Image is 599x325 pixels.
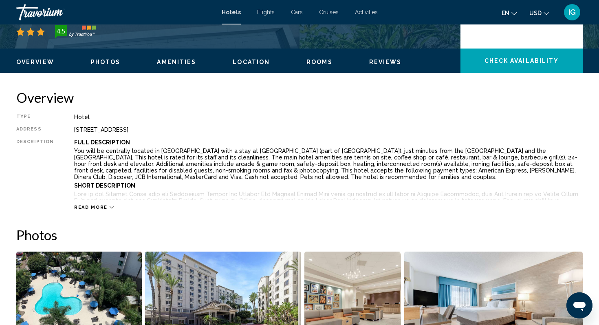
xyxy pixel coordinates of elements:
[355,9,378,15] a: Activities
[74,126,583,133] div: [STREET_ADDRESS]
[529,7,549,19] button: Change currency
[74,205,108,210] span: Read more
[291,9,303,15] a: Cars
[16,139,54,200] div: Description
[16,126,54,133] div: Address
[53,26,69,36] div: 4.5
[157,59,196,65] span: Amenities
[74,139,130,146] b: Full Description
[502,10,509,16] span: en
[566,292,592,318] iframe: Button to launch messaging window
[562,4,583,21] button: User Menu
[16,58,54,66] button: Overview
[16,89,583,106] h2: Overview
[74,148,583,180] p: You will be centrally located in [GEOGRAPHIC_DATA] with a stay at [GEOGRAPHIC_DATA] (part of [GEO...
[74,182,135,189] b: Short Description
[306,59,333,65] span: Rooms
[157,58,196,66] button: Amenities
[233,58,270,66] button: Location
[484,58,559,64] span: Check Availability
[222,9,241,15] a: Hotels
[306,58,333,66] button: Rooms
[16,114,54,120] div: Type
[460,49,583,73] button: Check Availability
[91,58,121,66] button: Photos
[369,58,402,66] button: Reviews
[319,9,339,15] a: Cruises
[233,59,270,65] span: Location
[16,59,54,65] span: Overview
[74,114,583,120] div: Hotel
[257,9,275,15] a: Flights
[16,4,214,20] a: Travorium
[502,7,517,19] button: Change language
[529,10,542,16] span: USD
[369,59,402,65] span: Reviews
[74,204,114,210] button: Read more
[16,227,583,243] h2: Photos
[55,25,96,38] img: trustyou-badge-hor.svg
[568,8,576,16] span: IG
[91,59,121,65] span: Photos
